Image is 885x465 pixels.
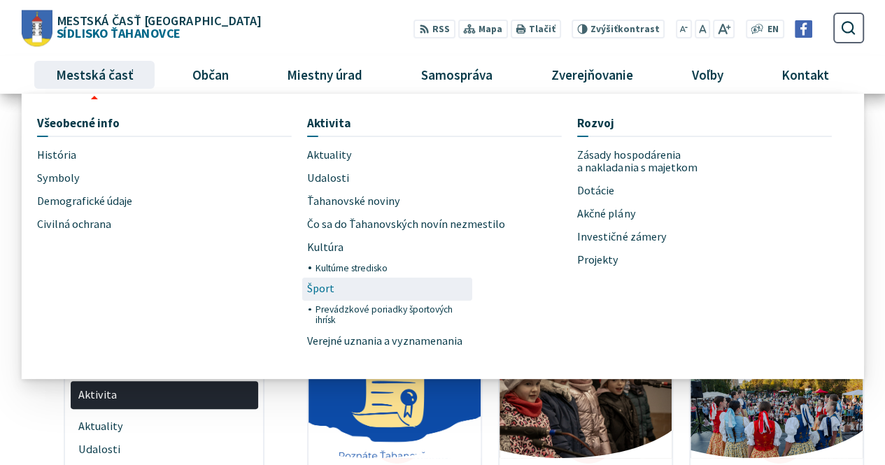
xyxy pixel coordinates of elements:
a: Dotácie [577,179,831,202]
span: EN [767,22,779,37]
span: Všeobecné info [37,110,120,136]
a: Aktuality [307,144,561,167]
span: Aktivita [307,110,351,136]
span: Dotácie [577,179,614,202]
a: Mapa [458,20,507,38]
span: Aktuality [78,415,250,438]
button: Zmenšiť veľkosť písma [676,20,693,38]
span: Samospráva [416,56,497,94]
span: Kontakt [777,56,835,94]
a: Udalosti [307,166,561,189]
span: Kultúrne stredisko [316,259,388,277]
span: Symboly [37,166,80,189]
span: Tlačiť [529,24,555,35]
a: Prevádzkové poriadky športových ihrísk [316,301,467,329]
span: História [37,144,76,167]
a: Projekty [577,248,737,271]
a: EN [763,22,782,37]
a: Aktivita [71,381,258,410]
a: Zásady hospodárenia a nakladania s majetkom [577,144,737,180]
a: Akčné plány [577,202,737,225]
span: Mestská časť [50,56,139,94]
span: Mestská časť [GEOGRAPHIC_DATA] [56,14,260,27]
a: Miestny úrad [263,56,387,94]
a: Verejné uznania a vyznamenania [307,329,467,352]
span: Civilná ochrana [37,213,111,236]
span: Zvýšiť [590,23,618,35]
a: Čo sa do Ťahanovských novín nezmestilo [307,213,561,236]
span: Udalosti [307,166,349,189]
a: Udalosti [71,438,258,461]
span: Udalosti [78,438,250,461]
span: Demografické údaje [37,189,132,213]
a: Ťahanovské noviny [307,189,467,213]
span: Aktivita [78,384,250,407]
span: Čo sa do Ťahanovských novín nezmestilo [307,213,505,236]
button: Tlačiť [510,20,560,38]
span: Sídlisko Ťahanovce [52,14,260,39]
img: Prejsť na Facebook stránku [795,20,812,38]
button: Zväčšiť veľkosť písma [713,20,735,38]
img: Prejsť na domovskú stránku [21,10,52,46]
a: Samospráva [397,56,517,94]
a: Kultúrne stredisko [316,259,467,277]
a: Šport [307,278,467,301]
span: Rozvoj [577,110,614,136]
a: Mestská časť [32,56,158,94]
a: História [37,144,197,167]
a: RSS [413,20,455,38]
span: Projekty [577,248,618,271]
a: Aktivita [307,110,561,136]
span: Verejné uznania a vyznamenania [307,329,462,352]
a: Kontakt [758,56,854,94]
span: Aktuality [307,144,352,167]
span: Kultúra [307,236,344,259]
span: Investičné zámery [577,225,666,248]
span: Zverejňovanie [546,56,638,94]
a: Aktuality [71,415,258,438]
button: Zvýšiťkontrast [572,20,665,38]
a: Investičné zámery [577,225,737,248]
a: Zverejňovanie [527,56,657,94]
button: Nastaviť pôvodnú veľkosť písma [695,20,710,38]
a: Rozvoj [577,110,831,136]
a: Civilná ochrana [37,213,197,236]
span: Mapa [479,22,502,37]
a: Demografické údaje [37,189,197,213]
span: Akčné plány [577,202,635,225]
a: Kultúra [307,236,467,259]
a: Logo Sídlisko Ťahanovce, prejsť na domovskú stránku. [21,10,260,46]
span: kontrast [590,24,660,35]
a: Symboly [37,166,197,189]
a: Všeobecné info [37,110,291,136]
span: RSS [432,22,450,37]
a: Občan [168,56,253,94]
span: Ťahanovské noviny [307,189,400,213]
span: Miestny úrad [282,56,368,94]
span: Šport [307,278,334,301]
span: Občan [187,56,234,94]
a: Voľby [667,56,747,94]
span: Voľby [686,56,728,94]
